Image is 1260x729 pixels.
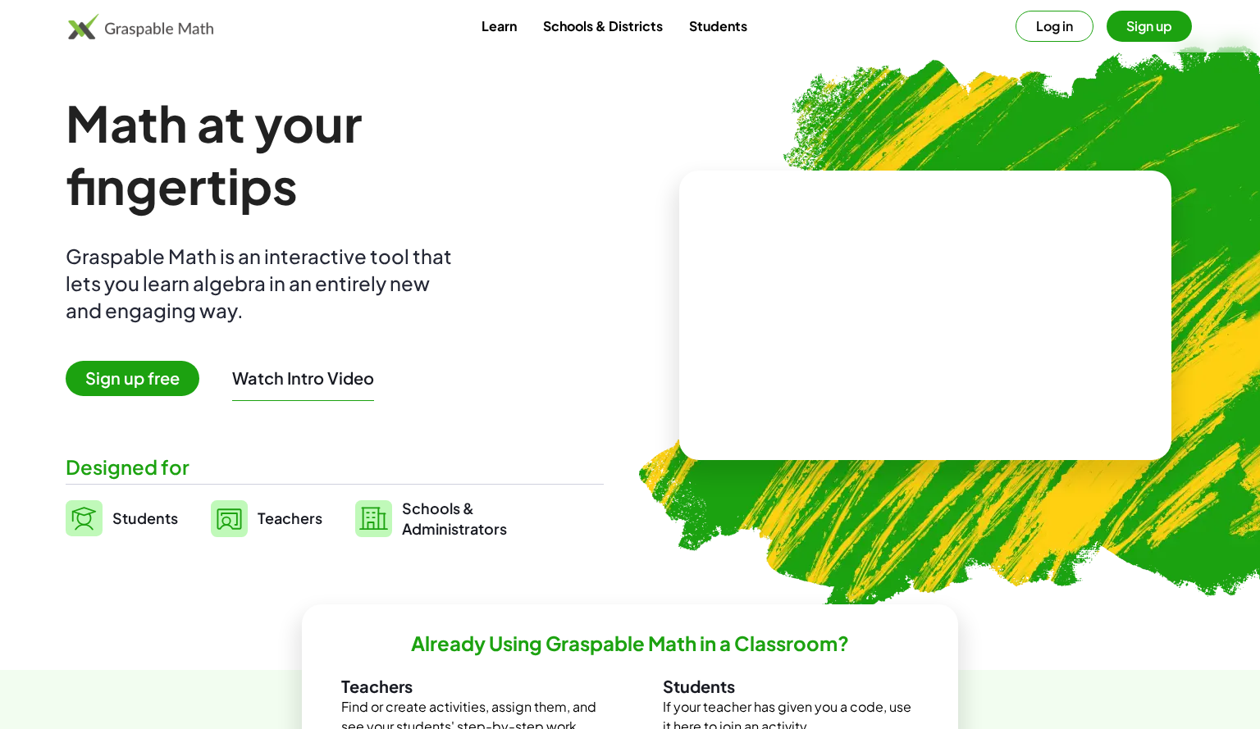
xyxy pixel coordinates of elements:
span: Schools & Administrators [402,498,507,539]
button: Sign up [1107,11,1192,42]
button: Watch Intro Video [232,367,374,389]
h2: Already Using Graspable Math in a Classroom? [411,631,849,656]
img: svg%3e [211,500,248,537]
div: Designed for [66,453,604,481]
video: What is this? This is dynamic math notation. Dynamic math notation plays a central role in how Gr... [802,254,1048,377]
h3: Teachers [341,676,597,697]
a: Learn [468,11,530,41]
a: Schools &Administrators [355,498,507,539]
button: Log in [1016,11,1093,42]
h1: Math at your fingertips [66,92,587,216]
span: Students [112,508,178,527]
a: Students [66,498,178,539]
h3: Students [663,676,919,697]
img: svg%3e [66,500,103,536]
img: svg%3e [355,500,392,537]
a: Teachers [211,498,322,539]
a: Students [676,11,760,41]
a: Schools & Districts [530,11,676,41]
div: Graspable Math is an interactive tool that lets you learn algebra in an entirely new and engaging... [66,243,459,324]
span: Teachers [258,508,322,527]
span: Sign up free [66,361,199,396]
